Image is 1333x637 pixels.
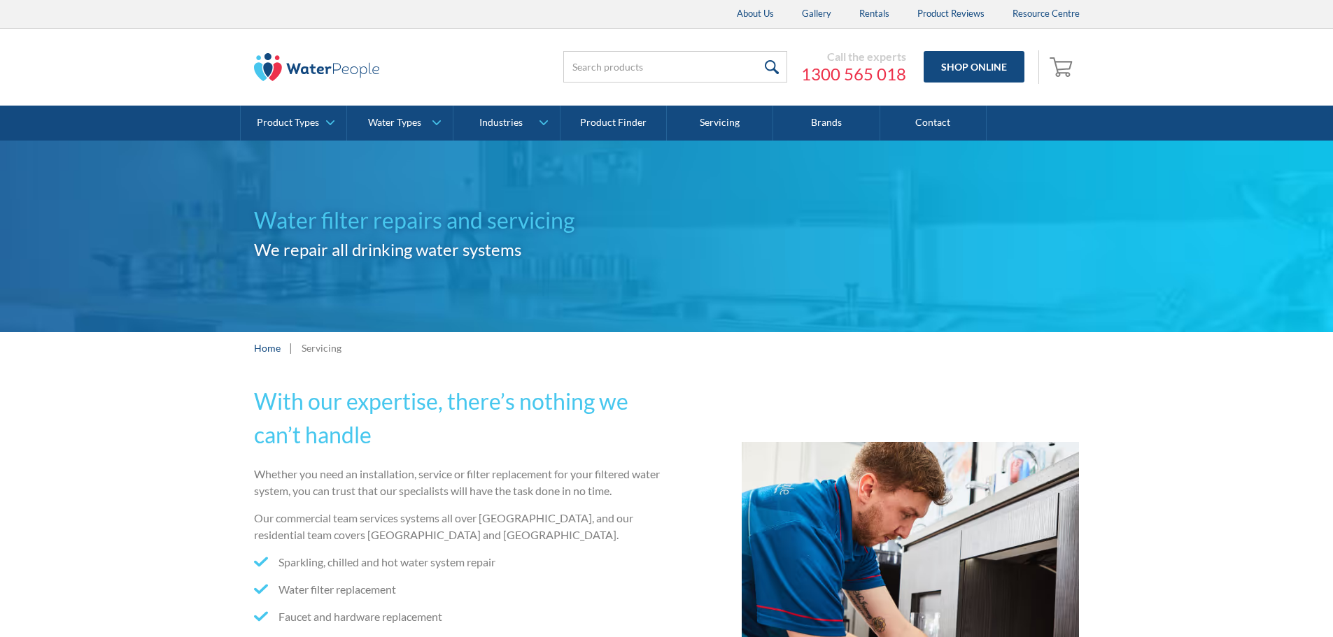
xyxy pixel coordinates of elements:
[254,203,667,237] h1: Water filter repairs and servicing
[801,50,906,64] div: Call the experts
[773,106,880,141] a: Brands
[254,554,661,571] li: Sparkling, chilled and hot water system repair
[667,106,773,141] a: Servicing
[347,106,453,141] a: Water Types
[368,117,421,129] div: Water Types
[479,117,523,129] div: Industries
[241,106,346,141] a: Product Types
[560,106,667,141] a: Product Finder
[254,237,667,262] h2: We repair all drinking water systems
[254,341,281,355] a: Home
[453,106,559,141] a: Industries
[254,581,661,598] li: Water filter replacement
[288,339,295,356] div: |
[924,51,1024,83] a: Shop Online
[254,510,661,543] p: Our commercial team services systems all over [GEOGRAPHIC_DATA], and our residential team covers ...
[880,106,987,141] a: Contact
[254,466,661,499] p: Whether you need an installation, service or filter replacement for your filtered water system, y...
[1046,50,1080,84] a: Open cart
[563,51,787,83] input: Search products
[302,341,341,355] div: Servicing
[1050,55,1076,78] img: shopping cart
[254,608,661,625] li: Faucet and hardware replacement
[254,385,661,452] h2: With our expertise, there’s nothing we can’t handle
[801,64,906,85] a: 1300 565 018
[257,117,319,129] div: Product Types
[254,53,380,81] img: The Water People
